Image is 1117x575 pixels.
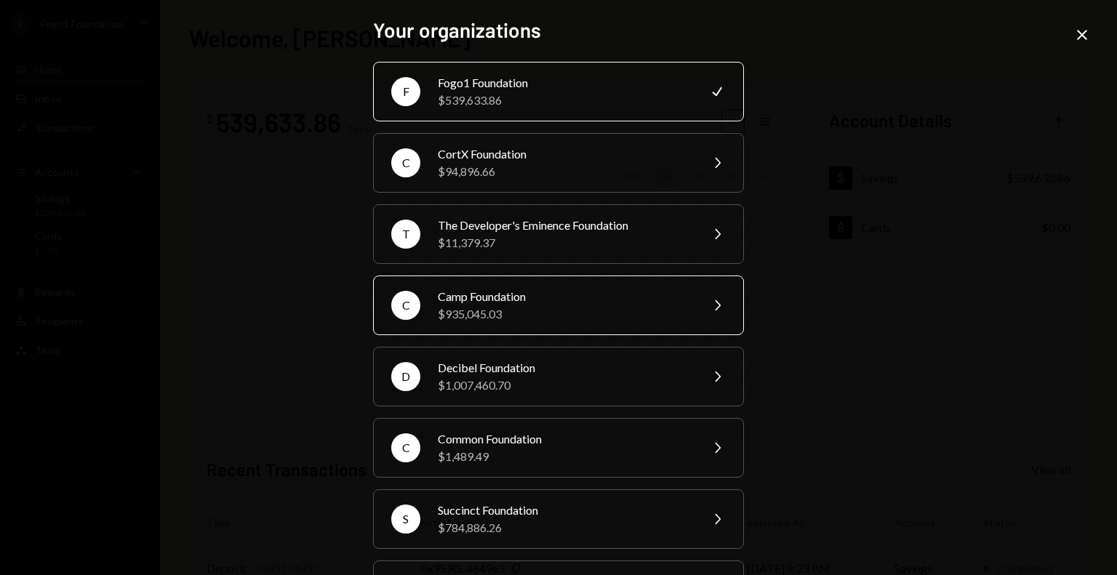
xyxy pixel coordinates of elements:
[373,62,744,121] button: FFogo1 Foundation$539,633.86
[438,430,691,448] div: Common Foundation
[391,77,420,106] div: F
[438,448,691,465] div: $1,489.49
[391,362,420,391] div: D
[391,504,420,534] div: S
[438,288,691,305] div: Camp Foundation
[438,519,691,536] div: $784,886.26
[373,489,744,549] button: SSuccinct Foundation$784,886.26
[438,92,691,109] div: $539,633.86
[438,305,691,323] div: $935,045.03
[373,133,744,193] button: CCortX Foundation$94,896.66
[438,74,691,92] div: Fogo1 Foundation
[391,148,420,177] div: C
[438,234,691,252] div: $11,379.37
[391,291,420,320] div: C
[373,418,744,478] button: CCommon Foundation$1,489.49
[391,220,420,249] div: T
[438,163,691,180] div: $94,896.66
[373,204,744,264] button: TThe Developer's Eminence Foundation$11,379.37
[391,433,420,462] div: C
[373,16,744,44] h2: Your organizations
[438,359,691,377] div: Decibel Foundation
[373,347,744,406] button: DDecibel Foundation$1,007,460.70
[438,502,691,519] div: Succinct Foundation
[373,276,744,335] button: CCamp Foundation$935,045.03
[438,145,691,163] div: CortX Foundation
[438,377,691,394] div: $1,007,460.70
[438,217,691,234] div: The Developer's Eminence Foundation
